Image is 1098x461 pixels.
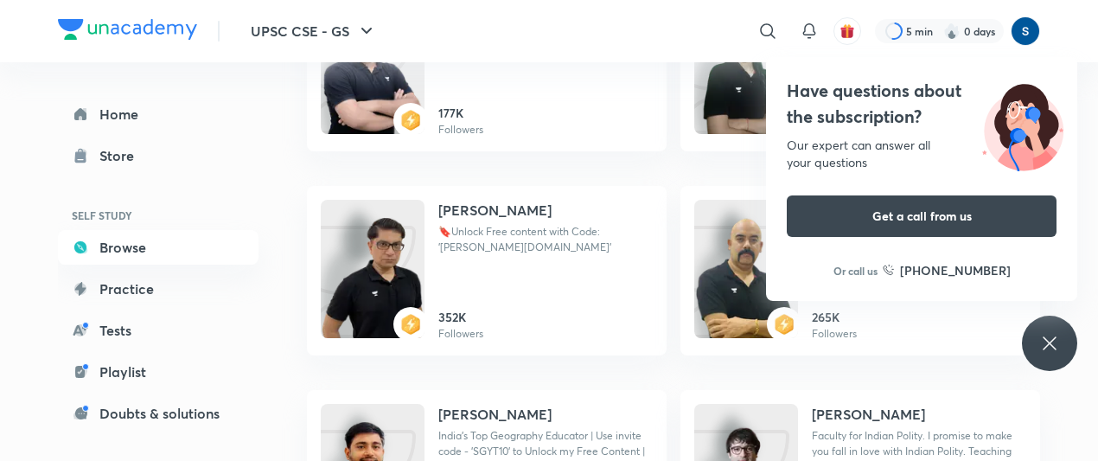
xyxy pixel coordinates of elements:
[307,186,667,355] a: Unacademybadge[PERSON_NAME]🔖Unlock Free content with Code: '[PERSON_NAME][DOMAIN_NAME]'352KFollowers
[438,404,552,425] h4: [PERSON_NAME]
[968,78,1077,171] img: ttu_illustration_new.svg
[58,19,197,44] a: Company Logo
[694,13,798,151] img: Unacademy
[58,313,259,348] a: Tests
[400,110,421,131] img: badge
[58,272,259,306] a: Practice
[438,122,483,138] p: Followers
[839,23,855,39] img: avatar
[833,263,878,279] p: Or call us
[943,22,961,40] img: streak
[438,104,483,122] h6: 177K
[883,261,1011,279] a: [PHONE_NUMBER]
[438,224,653,255] p: 🔖Unlock Free content with Code: 'Mrunal.org'
[99,145,144,166] div: Store
[680,186,1040,355] a: Unacademybadge[PERSON_NAME]265KFollowers
[438,308,483,326] h6: 352K
[438,326,483,342] p: Followers
[787,137,1057,171] div: Our expert can answer all your questions
[321,13,425,151] img: Unacademy
[321,217,425,355] img: Unacademy
[812,404,925,425] h4: [PERSON_NAME]
[694,217,798,355] img: Unacademy
[812,308,857,326] h6: 265K
[240,14,387,48] button: UPSC CSE - GS
[58,396,259,431] a: Doubts & solutions
[58,138,259,173] a: Store
[400,314,421,335] img: badge
[787,195,1057,237] button: Get a call from us
[58,97,259,131] a: Home
[58,230,259,265] a: Browse
[58,355,259,389] a: Playlist
[787,78,1057,130] h4: Have questions about the subscription?
[812,326,857,342] p: Followers
[1011,16,1040,46] img: simran kumari
[58,201,259,230] h6: SELF STUDY
[58,19,197,40] img: Company Logo
[900,261,1011,279] h6: [PHONE_NUMBER]
[438,200,552,221] h4: [PERSON_NAME]
[833,17,861,45] button: avatar
[774,314,795,335] img: badge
